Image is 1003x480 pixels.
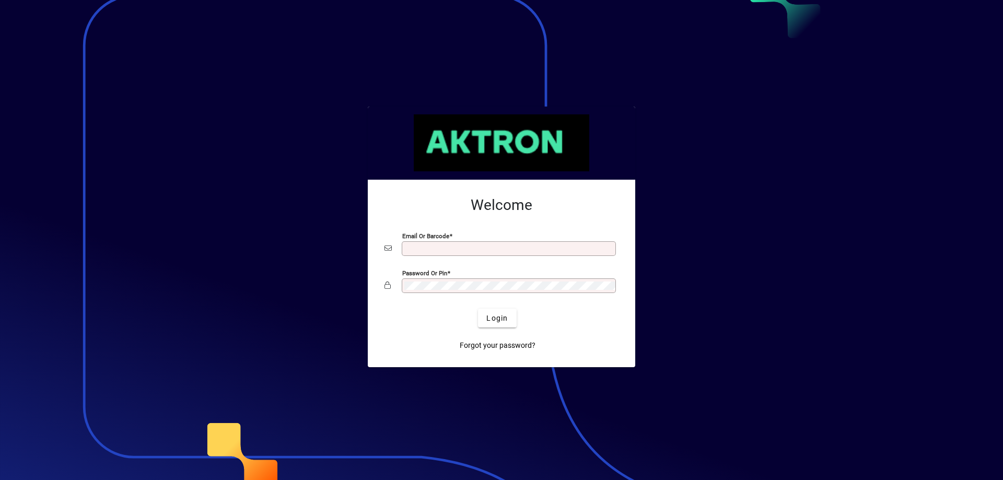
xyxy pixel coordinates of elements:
span: Forgot your password? [460,340,535,351]
mat-label: Password or Pin [402,270,447,277]
span: Login [486,313,508,324]
h2: Welcome [384,196,619,214]
mat-label: Email or Barcode [402,232,449,240]
a: Forgot your password? [456,336,540,355]
button: Login [478,309,516,327]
